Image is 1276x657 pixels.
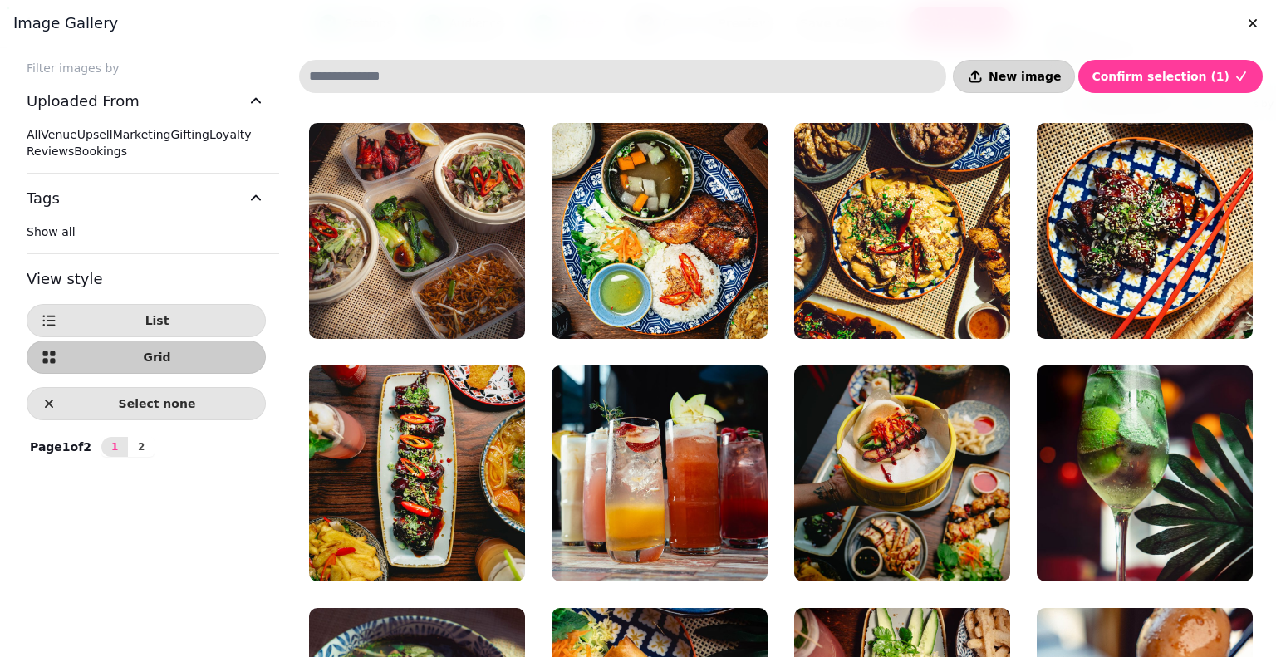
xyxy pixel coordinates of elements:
[77,128,113,141] span: Upsell
[62,351,252,363] span: Grid
[953,60,1075,93] button: New image
[74,145,127,158] span: Bookings
[27,76,266,126] button: Uploaded From
[27,174,266,223] button: Tags
[27,267,266,291] h3: View style
[170,128,209,141] span: Gifting
[209,128,252,141] span: Loyalty
[41,128,76,141] span: Venue
[1037,365,1253,581] img: P1069379.jpg
[27,128,41,141] span: All
[27,225,76,238] span: Show all
[794,365,1010,581] img: P1000122.jpg
[552,365,768,581] img: P1065541.jpg
[794,123,1010,339] img: P1070628.jpg
[27,43,40,56] img: website_grey.svg
[23,439,98,455] p: Page 1 of 2
[135,442,148,452] span: 2
[989,71,1061,82] span: New image
[1037,123,1253,339] img: P1082644.jpg
[43,43,118,56] div: Domain: [URL]
[27,341,266,374] button: Grid
[27,27,40,40] img: logo_orange.svg
[101,437,155,457] nav: Pagination
[62,398,252,409] span: Select none
[165,96,179,110] img: tab_keywords_by_traffic_grey.svg
[47,27,81,40] div: v 4.0.25
[552,123,768,339] img: P1063971.jpg
[184,98,280,109] div: Keywords by Traffic
[309,123,525,339] img: P1104462.jpg
[27,145,74,158] span: Reviews
[27,387,266,420] button: Select none
[128,437,155,457] button: 2
[309,365,525,581] img: P1000074.jpg
[113,128,171,141] span: Marketing
[27,223,266,253] div: Tags
[1078,60,1263,93] button: Confirm selection (1)
[13,13,1263,33] h3: Image gallery
[101,437,128,457] button: 1
[62,315,252,326] span: List
[13,60,279,76] label: Filter images by
[63,98,149,109] div: Domain Overview
[27,304,266,337] button: List
[45,96,58,110] img: tab_domain_overview_orange.svg
[1092,71,1229,82] span: Confirm selection ( 1 )
[108,442,121,452] span: 1
[27,126,266,173] div: Uploaded From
